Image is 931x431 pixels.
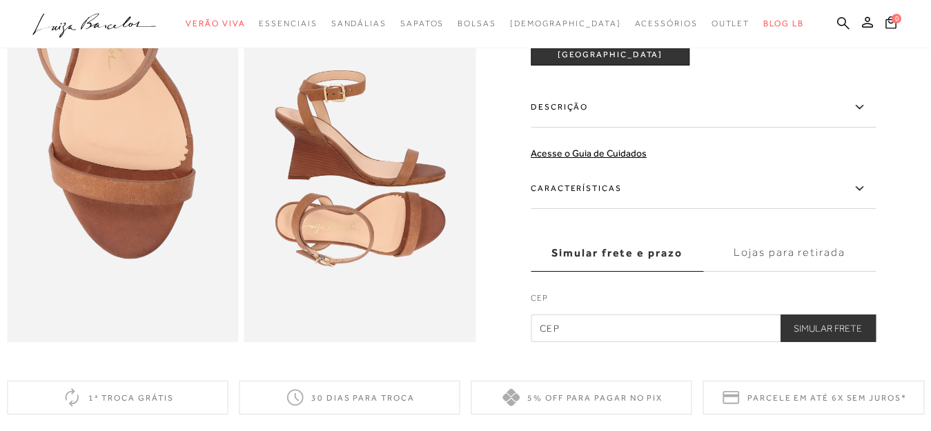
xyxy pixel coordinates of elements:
[635,19,698,28] span: Acessórios
[531,314,876,342] input: CEP
[703,234,876,272] label: Lojas para retirada
[510,11,621,37] a: noSubCategoriesText
[892,14,901,23] span: 0
[471,381,692,414] div: 5% off para pagar no PIX
[531,88,876,128] label: Descrição
[763,19,803,28] span: BLOG LB
[763,11,803,37] a: BLOG LB
[531,169,876,209] label: Características
[458,11,496,37] a: categoryNavScreenReaderText
[331,19,386,28] span: Sandálias
[239,381,460,414] div: 30 dias para troca
[186,19,245,28] span: Verão Viva
[780,314,876,342] button: Simular Frete
[259,19,317,28] span: Essenciais
[881,15,901,34] button: 0
[531,32,689,66] button: ADICIONAR À [GEOGRAPHIC_DATA]
[186,11,245,37] a: categoryNavScreenReaderText
[712,11,750,37] a: categoryNavScreenReaderText
[259,11,317,37] a: categoryNavScreenReaderText
[703,381,924,414] div: Parcele em até 6x sem juros*
[510,19,621,28] span: [DEMOGRAPHIC_DATA]
[331,11,386,37] a: categoryNavScreenReaderText
[531,148,647,159] a: Acesse o Guia de Cuidados
[635,11,698,37] a: categoryNavScreenReaderText
[531,292,876,311] label: CEP
[7,381,228,414] div: 1ª troca grátis
[400,11,444,37] a: categoryNavScreenReaderText
[458,19,496,28] span: Bolsas
[712,19,750,28] span: Outlet
[531,234,703,272] label: Simular frete e prazo
[531,37,689,61] span: ADICIONAR À [GEOGRAPHIC_DATA]
[400,19,444,28] span: Sapatos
